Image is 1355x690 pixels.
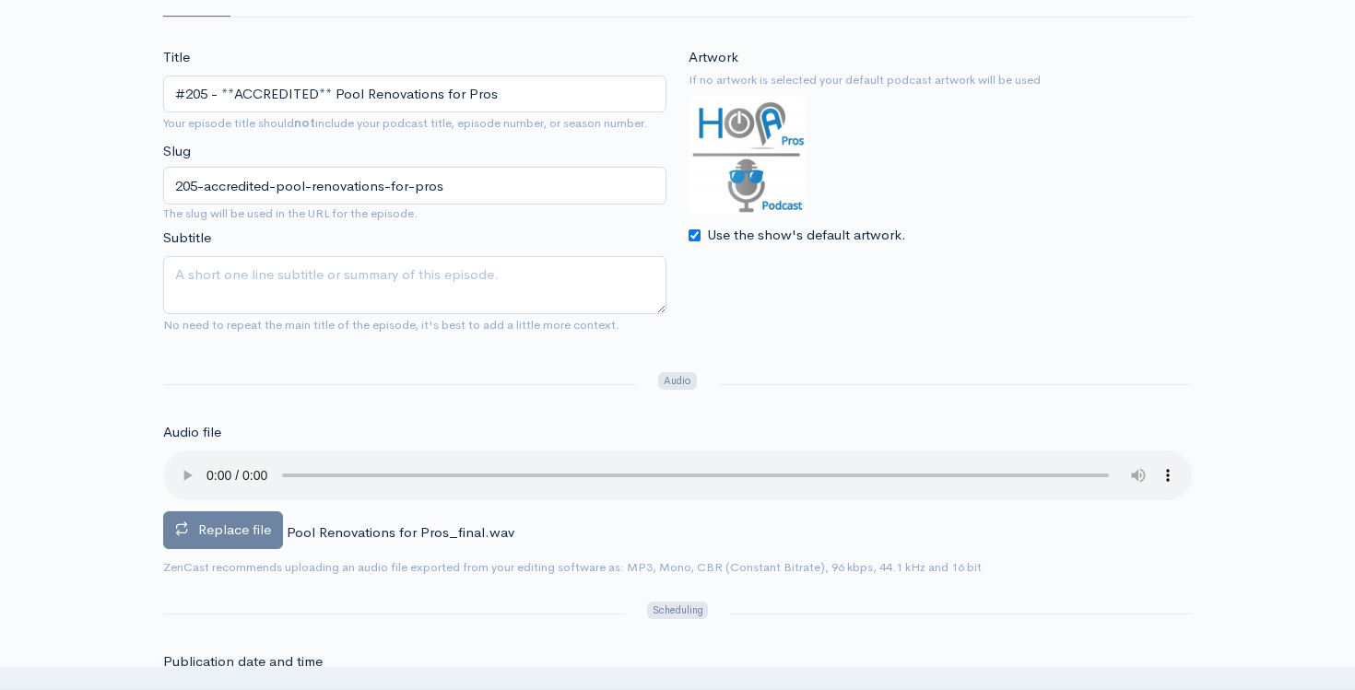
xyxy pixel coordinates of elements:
small: The slug will be used in the URL for the episode. [163,205,666,223]
small: ZenCast recommends uploading an audio file exported from your editing software as: MP3, Mono, CBR... [163,559,982,575]
label: Subtitle [163,228,211,249]
small: If no artwork is selected your default podcast artwork will be used [689,71,1192,89]
small: Your episode title should include your podcast title, episode number, or season number. [163,115,648,131]
span: Pool Renovations for Pros_final.wav [287,523,514,541]
label: Publication date and time [163,651,323,672]
span: Replace file [198,520,271,538]
label: Use the show's default artwork. [707,225,906,246]
span: Scheduling [647,602,708,619]
small: No need to repeat the main title of the episode, it's best to add a little more context. [163,317,619,333]
input: What is the episode's title? [163,76,666,113]
span: Audio [658,372,696,390]
input: title-of-episode [163,167,666,205]
strong: not [294,115,315,131]
label: Audio file [163,422,221,443]
label: Title [163,47,190,68]
label: Slug [163,141,191,162]
label: Artwork [689,47,738,68]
